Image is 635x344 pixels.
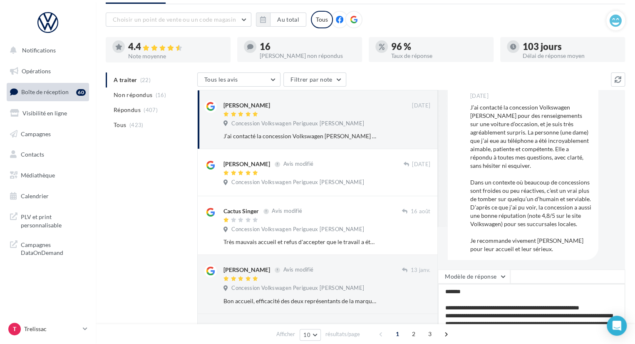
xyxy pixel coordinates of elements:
[260,42,355,51] div: 16
[156,92,166,98] span: (16)
[114,106,141,114] span: Répondus
[21,172,55,179] span: Médiathèque
[204,76,238,83] span: Tous les avis
[5,167,91,184] a: Médiathèque
[22,67,51,75] span: Opérations
[5,125,91,143] a: Campagnes
[223,207,259,215] div: Cactus Singer
[144,107,158,113] span: (407)
[438,269,510,284] button: Modèle de réponse
[283,161,313,167] span: Avis modifié
[5,208,91,232] a: PLV et print personnalisable
[391,327,404,341] span: 1
[410,267,430,274] span: 13 janv.
[231,179,364,186] span: Concession Volkswagen Perigueux [PERSON_NAME]
[223,160,270,168] div: [PERSON_NAME]
[411,208,430,215] span: 16 août
[5,42,87,59] button: Notifications
[231,226,364,233] span: Concession Volkswagen Perigueux [PERSON_NAME]
[391,53,487,59] div: Taux de réponse
[223,297,376,305] div: Bon accueil, efficacité des deux représentants de la marque VW. Découverte du client, engagement,...
[21,211,86,229] span: PLV et print personnalisable
[76,89,86,96] div: 60
[21,151,44,158] span: Contacts
[5,187,91,205] a: Calendrier
[21,239,86,257] span: Campagnes DataOnDemand
[272,208,302,214] span: Avis modifié
[283,72,346,87] button: Filtrer par note
[223,132,376,140] div: J’ai contacté la concession Volkswagen [PERSON_NAME] pour des renseignements sur une voiture d’oc...
[231,120,364,127] span: Concession Volkswagen Perigueux [PERSON_NAME]
[5,146,91,163] a: Contacts
[523,53,618,59] div: Délai de réponse moyen
[114,121,126,129] span: Tous
[114,91,152,99] span: Non répondus
[276,330,295,338] span: Afficher
[5,236,91,260] a: Campagnes DataOnDemand
[21,130,51,137] span: Campagnes
[523,42,618,51] div: 103 jours
[270,12,306,27] button: Au total
[412,161,430,168] span: [DATE]
[21,192,49,199] span: Calendrier
[22,47,56,54] span: Notifications
[7,321,89,337] a: T Trelissac
[391,42,487,51] div: 96 %
[113,16,236,23] span: Choisir un point de vente ou un code magasin
[470,103,592,253] div: J’ai contacté la concession Volkswagen [PERSON_NAME] pour des renseignements sur une voiture d’oc...
[129,122,144,128] span: (423)
[412,102,430,110] span: [DATE]
[231,284,364,292] span: Concession Volkswagen Perigueux [PERSON_NAME]
[300,329,321,341] button: 10
[423,327,437,341] span: 3
[283,267,313,273] span: Avis modifié
[607,316,627,336] div: Open Intercom Messenger
[22,110,67,117] span: Visibilité en ligne
[5,105,91,122] a: Visibilité en ligne
[256,12,306,27] button: Au total
[223,101,270,110] div: [PERSON_NAME]
[5,62,91,80] a: Opérations
[260,53,355,59] div: [PERSON_NAME] non répondus
[303,332,310,338] span: 10
[311,11,333,28] div: Tous
[128,53,224,59] div: Note moyenne
[223,238,376,246] div: Très mauvais accueil et refus d'accepter que le travail a été mal fait... à moi de payer à nouvea...
[128,42,224,52] div: 4.4
[106,12,251,27] button: Choisir un point de vente ou un code magasin
[5,83,91,101] a: Boîte de réception60
[21,88,69,95] span: Boîte de réception
[13,325,16,333] span: T
[223,266,270,274] div: [PERSON_NAME]
[24,325,79,333] p: Trelissac
[407,327,420,341] span: 2
[325,330,360,338] span: résultats/page
[470,92,489,100] span: [DATE]
[197,72,280,87] button: Tous les avis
